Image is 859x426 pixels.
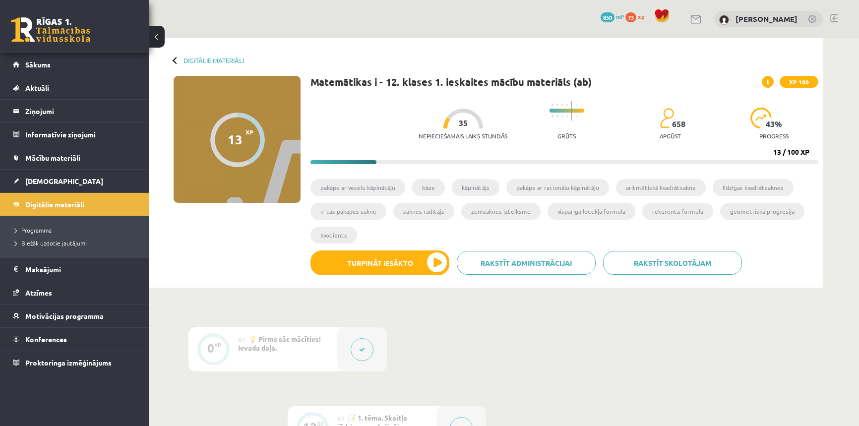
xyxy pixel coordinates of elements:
[310,250,449,275] button: Turpināt iesākto
[25,258,136,281] legend: Maksājumi
[25,200,84,209] span: Digitālie materiāli
[660,108,674,128] img: students-c634bb4e5e11cddfef0936a35e636f08e4e9abd3cc4e673bd6f9a4125e45ecb1.svg
[15,239,87,247] span: Biežāk uzdotie jautājumi
[642,203,713,220] li: rekurenta formula
[672,120,685,128] span: 658
[228,132,243,147] div: 13
[457,251,596,275] a: Rakstīt administrācijai
[552,104,552,106] img: icon-short-line-57e1e144782c952c97e751825c79c345078a6d821885a25fce030b3d8c18986b.svg
[184,57,244,64] a: Digitālie materiāli
[412,179,445,196] li: bāze
[25,335,67,344] span: Konferences
[245,128,253,135] span: XP
[13,170,136,192] a: [DEMOGRAPHIC_DATA]
[310,179,405,196] li: pakāpe ar veselu kāpinātāju
[561,115,562,118] img: icon-short-line-57e1e144782c952c97e751825c79c345078a6d821885a25fce030b3d8c18986b.svg
[25,177,103,185] span: [DEMOGRAPHIC_DATA]
[548,203,635,220] li: vispārīgā locekļa formula
[780,76,818,88] span: XP 100
[566,104,567,106] img: icon-short-line-57e1e144782c952c97e751825c79c345078a6d821885a25fce030b3d8c18986b.svg
[13,76,136,99] a: Aktuāli
[393,203,454,220] li: saknes rādītājs
[25,358,112,367] span: Proktoringa izmēģinājums
[25,123,136,146] legend: Informatīvie ziņojumi
[25,83,49,92] span: Aktuāli
[759,132,789,139] p: progress
[720,203,804,220] li: ģeometriskā progresija
[15,226,52,234] span: Programma
[571,101,572,121] img: icon-long-line-d9ea69661e0d244f92f715978eff75569469978d946b2353a9bb055b3ed8787d.svg
[207,344,214,353] div: 0
[452,179,499,196] li: kāpinātājs
[736,14,798,24] a: [PERSON_NAME]
[556,115,557,118] img: icon-short-line-57e1e144782c952c97e751825c79c345078a6d821885a25fce030b3d8c18986b.svg
[719,15,729,25] img: Daniela Mazurēviča
[638,12,644,20] span: xp
[625,12,636,22] span: 73
[419,132,507,139] p: Nepieciešamais laiks stundās
[461,203,541,220] li: zemsaknes izteiksme
[616,12,624,20] span: mP
[557,132,576,139] p: Grūts
[25,60,51,69] span: Sākums
[576,104,577,106] img: icon-short-line-57e1e144782c952c97e751825c79c345078a6d821885a25fce030b3d8c18986b.svg
[13,304,136,327] a: Motivācijas programma
[459,119,468,127] span: 35
[603,251,742,275] a: Rakstīt skolotājam
[11,17,90,42] a: Rīgas 1. Tālmācības vidusskola
[581,115,582,118] img: icon-short-line-57e1e144782c952c97e751825c79c345078a6d821885a25fce030b3d8c18986b.svg
[566,115,567,118] img: icon-short-line-57e1e144782c952c97e751825c79c345078a6d821885a25fce030b3d8c18986b.svg
[506,179,609,196] li: pakāpe ar racionālu kāpinātāju
[13,281,136,304] a: Atzīmes
[13,53,136,76] a: Sākums
[616,179,706,196] li: aritmētiskā kvadrātsakne
[15,239,139,247] a: Biežāk uzdotie jautājumi
[310,76,592,88] h1: Matemātikas i - 12. klases 1. ieskaites mācību materiāls (ab)
[581,104,582,106] img: icon-short-line-57e1e144782c952c97e751825c79c345078a6d821885a25fce030b3d8c18986b.svg
[25,153,80,162] span: Mācību materiāli
[25,100,136,122] legend: Ziņojumi
[750,108,772,128] img: icon-progress-161ccf0a02000e728c5f80fcf4c31c7af3da0e1684b2b1d7c360e028c24a22f1.svg
[660,132,681,139] p: apgūst
[601,12,624,20] a: 850 mP
[238,335,245,343] span: #1
[337,414,345,422] span: #2
[310,203,386,220] li: n-tās pakāpes sakne
[552,115,552,118] img: icon-short-line-57e1e144782c952c97e751825c79c345078a6d821885a25fce030b3d8c18986b.svg
[238,334,321,352] span: 💡 Pirms sāc mācīties! Ievada daļa.
[15,226,139,235] a: Programma
[713,179,794,196] li: līdzīgas kvadrātsaknes
[766,120,783,128] span: 43 %
[601,12,614,22] span: 850
[556,104,557,106] img: icon-short-line-57e1e144782c952c97e751825c79c345078a6d821885a25fce030b3d8c18986b.svg
[25,288,52,297] span: Atzīmes
[13,328,136,351] a: Konferences
[25,311,104,320] span: Motivācijas programma
[561,104,562,106] img: icon-short-line-57e1e144782c952c97e751825c79c345078a6d821885a25fce030b3d8c18986b.svg
[13,100,136,122] a: Ziņojumi
[625,12,649,20] a: 73 xp
[13,123,136,146] a: Informatīvie ziņojumi
[214,342,221,348] div: XP
[310,227,357,243] li: kvocients
[576,115,577,118] img: icon-short-line-57e1e144782c952c97e751825c79c345078a6d821885a25fce030b3d8c18986b.svg
[13,146,136,169] a: Mācību materiāli
[13,193,136,216] a: Digitālie materiāli
[13,258,136,281] a: Maksājumi
[13,351,136,374] a: Proktoringa izmēģinājums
